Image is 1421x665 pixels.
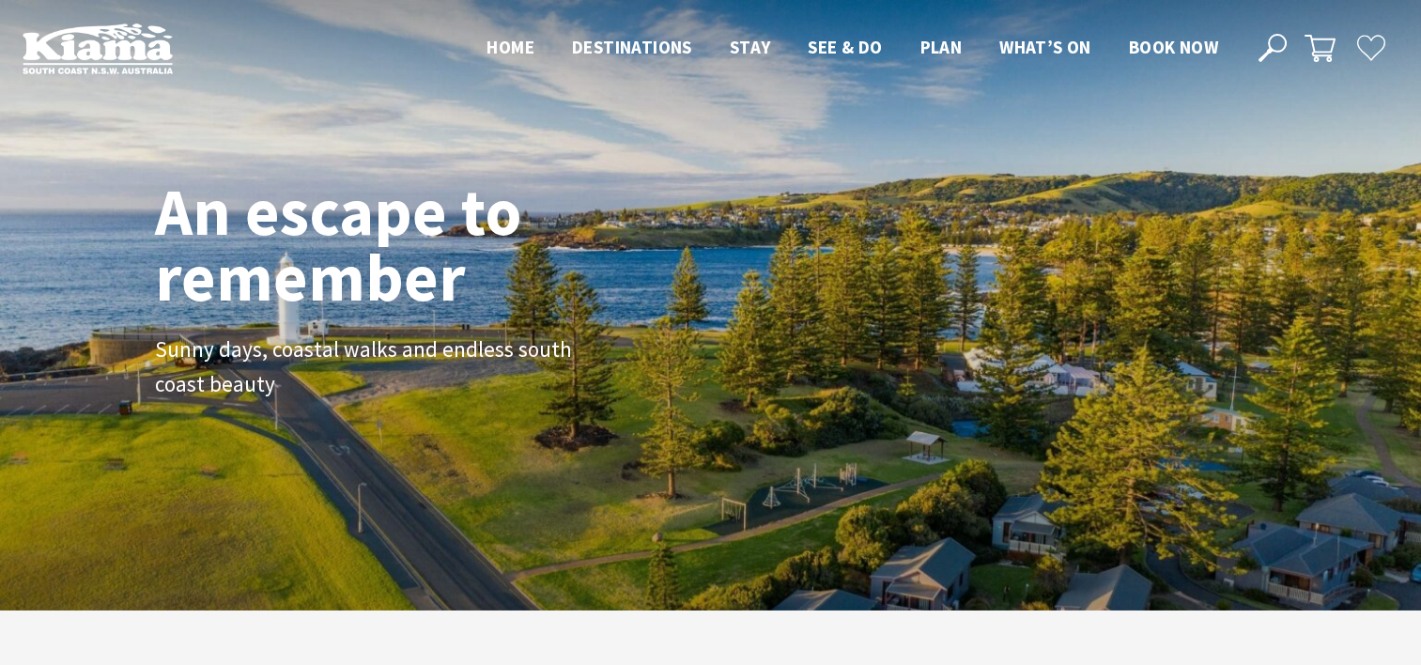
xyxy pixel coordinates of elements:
span: Home [487,36,534,58]
span: What’s On [999,36,1091,58]
img: Kiama Logo [23,23,173,74]
span: Plan [920,36,963,58]
span: Stay [730,36,771,58]
span: Book now [1129,36,1218,58]
nav: Main Menu [468,33,1237,64]
span: Destinations [572,36,692,58]
span: See & Do [808,36,882,58]
h1: An escape to remember [155,178,672,310]
p: Sunny days, coastal walks and endless south coast beauty [155,332,578,402]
